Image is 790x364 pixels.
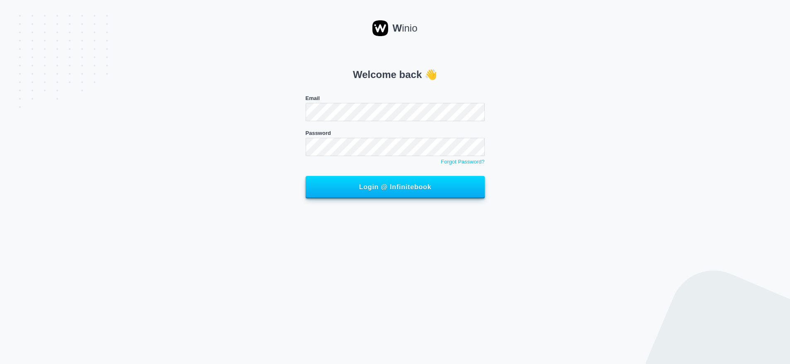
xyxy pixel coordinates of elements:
a: Forgot Password? [306,158,485,166]
p: Welcome back 👋 [306,67,485,82]
label: Email [306,95,320,101]
span: Login @ Infinitebook [315,183,476,191]
button: Login @ Infinitebook [306,176,485,198]
label: Password [306,130,331,136]
img: dots [645,270,790,364]
a: Winio [372,20,417,36]
img: dots [19,15,108,108]
strong: W [392,22,402,34]
span: inio [392,21,417,36]
img: winio-logo-2.svg [372,20,388,36]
